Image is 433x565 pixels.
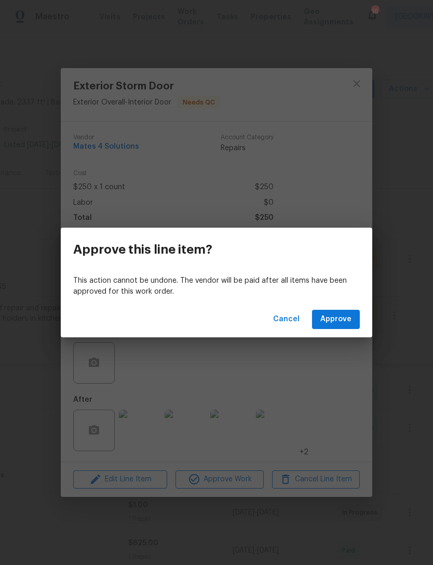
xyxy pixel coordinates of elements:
p: This action cannot be undone. The vendor will be paid after all items have been approved for this... [73,275,360,297]
span: Cancel [273,313,300,326]
button: Cancel [269,310,304,329]
span: Approve [320,313,351,326]
h3: Approve this line item? [73,242,212,257]
button: Approve [312,310,360,329]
